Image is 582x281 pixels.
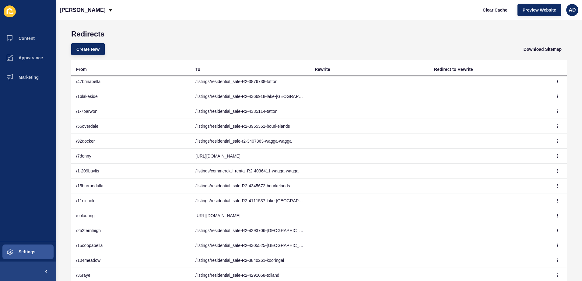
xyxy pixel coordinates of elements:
td: /listings/residential_sale-R2-4366918-lake-[GEOGRAPHIC_DATA] [191,89,310,104]
span: AD [569,7,576,13]
td: /listings/commercial_rental-R2-4036411-wagga-wagga [191,164,310,179]
td: /47brinabella [71,74,191,89]
td: /listings/residential_sale-R2-3955351-bourkelands [191,119,310,134]
span: Preview Website [523,7,556,13]
td: /listings/residential_sale-R2-4345672-bourkelands [191,179,310,193]
td: /1-7barwon [71,104,191,119]
div: From [76,66,87,72]
td: /listings/residential_sale-R2-4385114-tatton [191,104,310,119]
td: /104meadow [71,253,191,268]
td: [URL][DOMAIN_NAME] [191,149,310,164]
td: /15coppabella [71,238,191,253]
td: /92docker [71,134,191,149]
h1: Redirects [71,30,567,38]
td: /listings/residential_sale-R2-4111537-lake-[GEOGRAPHIC_DATA] [191,193,310,208]
td: /7denny [71,149,191,164]
button: Preview Website [517,4,561,16]
div: To [195,66,200,72]
td: /16lakeside [71,89,191,104]
div: Rewrite [315,66,330,72]
button: Create New [71,43,105,55]
td: [URL][DOMAIN_NAME] [191,208,310,223]
span: Clear Cache [483,7,507,13]
p: [PERSON_NAME] [60,2,106,18]
td: /1-209baylis [71,164,191,179]
span: Create New [76,46,100,52]
td: /listings/residential_sale-R2-4305525-[GEOGRAPHIC_DATA] [191,238,310,253]
button: Download Sitemap [518,43,567,55]
td: /listings/residential_sale-r2-3407363-wagga-wagga [191,134,310,149]
td: /listings/residential_sale-R2-3840261-kooringal [191,253,310,268]
td: /listings/residential_sale-R2-3876738-tatton [191,74,310,89]
div: Redirect to Rewrite [434,66,473,72]
button: Clear Cache [478,4,513,16]
span: Download Sitemap [524,46,562,52]
td: /colouring [71,208,191,223]
td: /15burrundulla [71,179,191,193]
td: /listings/residential_sale-R2-4293706-[GEOGRAPHIC_DATA] [191,223,310,238]
td: /56overdale [71,119,191,134]
td: /11nicholi [71,193,191,208]
td: /252fernleigh [71,223,191,238]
